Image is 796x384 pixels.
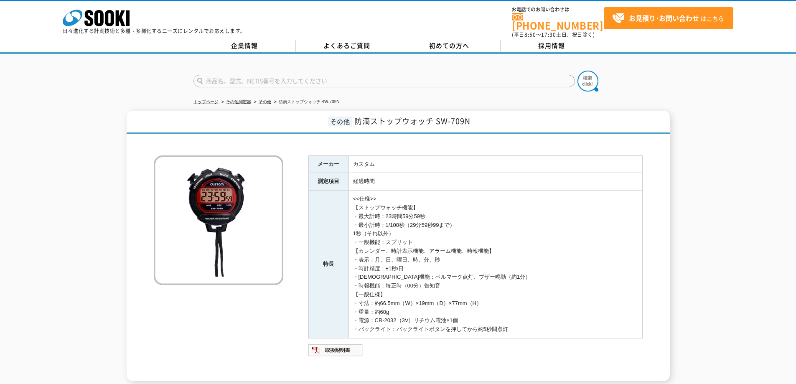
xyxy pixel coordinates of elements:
span: (平日 ～ 土日、祝日除く) [512,31,595,38]
span: 17:30 [541,31,556,38]
img: btn_search.png [577,71,598,92]
a: 取扱説明書 [308,349,363,355]
input: 商品名、型式、NETIS番号を入力してください [193,75,575,87]
td: <<仕様>> 【ストップウォッチ機能】 ・最大計時：23時間59分59秒 ・最小計時：1/100秒（29分59秒99まで） 1秒（それ以外） ・一般機能：スプリット 【カレンダー、時計表示機能、... [348,191,642,338]
a: その他 [259,99,271,104]
span: 防滴ストップウォッチ SW-709N [354,115,470,127]
span: はこちら [612,12,724,25]
span: 8:50 [524,31,536,38]
a: トップページ [193,99,219,104]
img: 取扱説明書 [308,343,363,357]
span: その他 [328,117,352,126]
td: カスタム [348,155,642,173]
a: 初めての方へ [398,40,501,52]
a: [PHONE_NUMBER] [512,13,604,30]
a: 採用情報 [501,40,603,52]
th: メーカー [308,155,348,173]
a: その他測定器 [226,99,251,104]
span: 初めての方へ [429,41,469,50]
li: 防滴ストップウォッチ SW-709N [272,98,340,107]
img: 防滴ストップウォッチ SW-709N [154,155,283,285]
td: 経過時間 [348,173,642,191]
span: お電話でのお問い合わせは [512,7,604,12]
a: よくあるご質問 [296,40,398,52]
a: お見積り･お問い合わせはこちら [604,7,733,29]
th: 特長 [308,191,348,338]
a: 企業情報 [193,40,296,52]
p: 日々進化する計測技術と多種・多様化するニーズにレンタルでお応えします。 [63,28,246,33]
th: 測定項目 [308,173,348,191]
strong: お見積り･お問い合わせ [629,13,699,23]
